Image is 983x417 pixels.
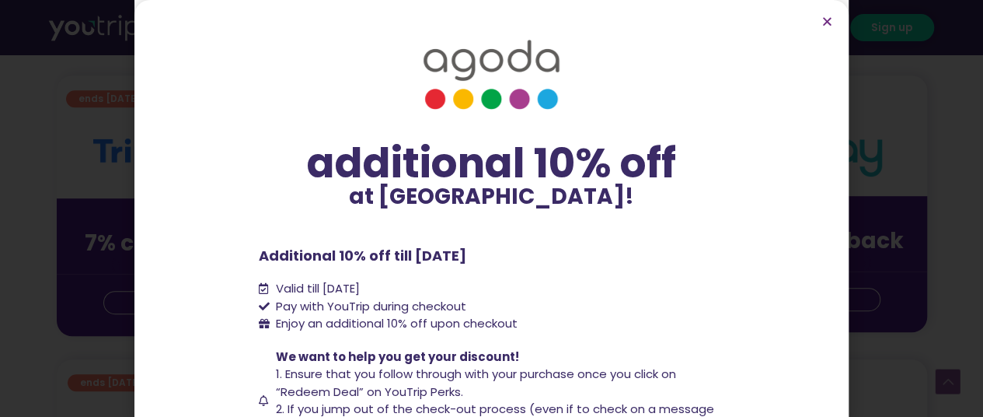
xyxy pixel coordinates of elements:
[272,280,360,298] span: Valid till [DATE]
[272,298,466,316] span: Pay with YouTrip during checkout
[259,186,725,208] p: at [GEOGRAPHIC_DATA]!
[276,315,518,331] span: Enjoy an additional 10% off upon checkout
[259,245,725,266] p: Additional 10% off till [DATE]
[259,141,725,186] div: additional 10% off
[276,366,676,400] span: 1. Ensure that you follow through with your purchase once you click on “Redeem Deal” on YouTrip P...
[276,349,519,365] span: We want to help you get your discount!
[821,16,833,27] a: Close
